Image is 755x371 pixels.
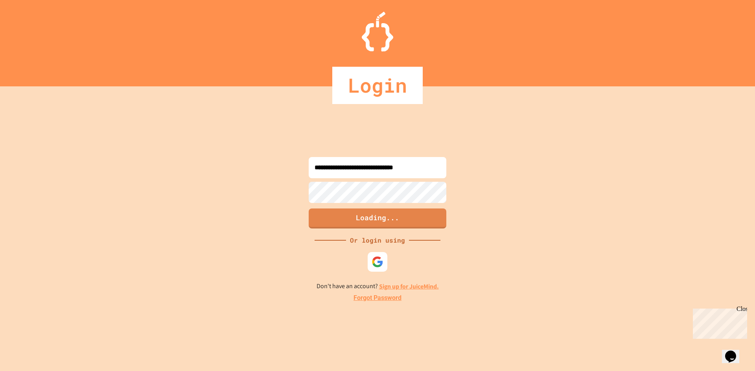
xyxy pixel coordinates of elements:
div: Chat with us now!Close [3,3,54,50]
p: Don't have an account? [317,281,439,291]
a: Sign up for JuiceMind. [379,282,439,291]
div: Or login using [346,236,409,245]
div: Login [332,67,423,104]
img: Logo.svg [362,12,393,51]
iframe: chat widget [722,340,747,363]
a: Forgot Password [354,293,401,303]
iframe: chat widget [690,305,747,339]
img: google-icon.svg [372,256,383,268]
button: Loading... [309,208,446,228]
